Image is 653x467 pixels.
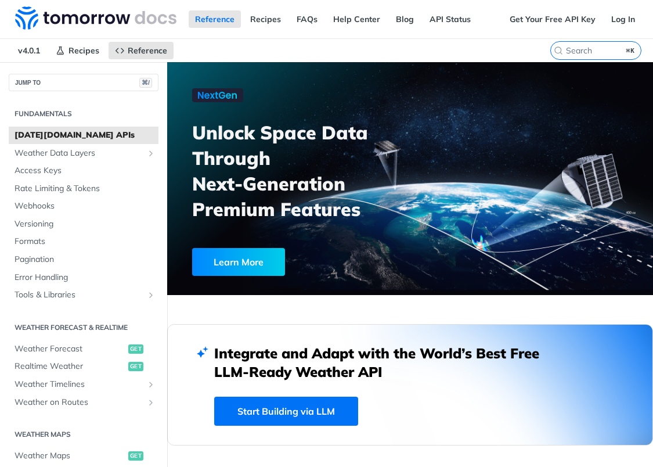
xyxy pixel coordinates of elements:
[15,200,156,212] span: Webhooks
[49,42,106,59] a: Recipes
[290,10,324,28] a: FAQs
[9,322,158,333] h2: Weather Forecast & realtime
[9,340,158,358] a: Weather Forecastget
[146,380,156,389] button: Show subpages for Weather Timelines
[9,358,158,375] a: Realtime Weatherget
[109,42,174,59] a: Reference
[9,180,158,197] a: Rate Limiting & Tokens
[15,254,156,265] span: Pagination
[9,394,158,411] a: Weather on RoutesShow subpages for Weather on Routes
[9,215,158,233] a: Versioning
[423,10,477,28] a: API Status
[327,10,387,28] a: Help Center
[192,248,377,276] a: Learn More
[9,197,158,215] a: Webhooks
[189,10,241,28] a: Reference
[15,218,156,230] span: Versioning
[15,272,156,283] span: Error Handling
[503,10,602,28] a: Get Your Free API Key
[389,10,420,28] a: Blog
[15,165,156,177] span: Access Keys
[9,447,158,465] a: Weather Mapsget
[192,248,285,276] div: Learn More
[15,183,156,195] span: Rate Limiting & Tokens
[15,6,176,30] img: Tomorrow.io Weather API Docs
[9,269,158,286] a: Error Handling
[15,148,143,159] span: Weather Data Layers
[9,109,158,119] h2: Fundamentals
[15,343,125,355] span: Weather Forecast
[9,286,158,304] a: Tools & LibrariesShow subpages for Tools & Libraries
[214,344,557,381] h2: Integrate and Adapt with the World’s Best Free LLM-Ready Weather API
[605,10,641,28] a: Log In
[15,397,143,408] span: Weather on Routes
[244,10,287,28] a: Recipes
[146,398,156,407] button: Show subpages for Weather on Routes
[15,236,156,247] span: Formats
[192,120,423,222] h3: Unlock Space Data Through Next-Generation Premium Features
[9,145,158,162] a: Weather Data LayersShow subpages for Weather Data Layers
[146,149,156,158] button: Show subpages for Weather Data Layers
[9,127,158,144] a: [DATE][DOMAIN_NAME] APIs
[128,451,143,461] span: get
[15,379,143,390] span: Weather Timelines
[15,450,125,462] span: Weather Maps
[9,376,158,393] a: Weather TimelinesShow subpages for Weather Timelines
[15,289,143,301] span: Tools & Libraries
[128,45,167,56] span: Reference
[68,45,99,56] span: Recipes
[9,429,158,440] h2: Weather Maps
[9,74,158,91] button: JUMP TO⌘/
[139,78,152,88] span: ⌘/
[146,290,156,300] button: Show subpages for Tools & Libraries
[128,362,143,371] span: get
[9,162,158,179] a: Access Keys
[554,46,563,55] svg: Search
[623,45,638,56] kbd: ⌘K
[9,251,158,268] a: Pagination
[15,361,125,372] span: Realtime Weather
[214,397,358,426] a: Start Building via LLM
[192,88,243,102] img: NextGen
[12,42,46,59] span: v4.0.1
[128,344,143,354] span: get
[15,130,156,141] span: [DATE][DOMAIN_NAME] APIs
[9,233,158,250] a: Formats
